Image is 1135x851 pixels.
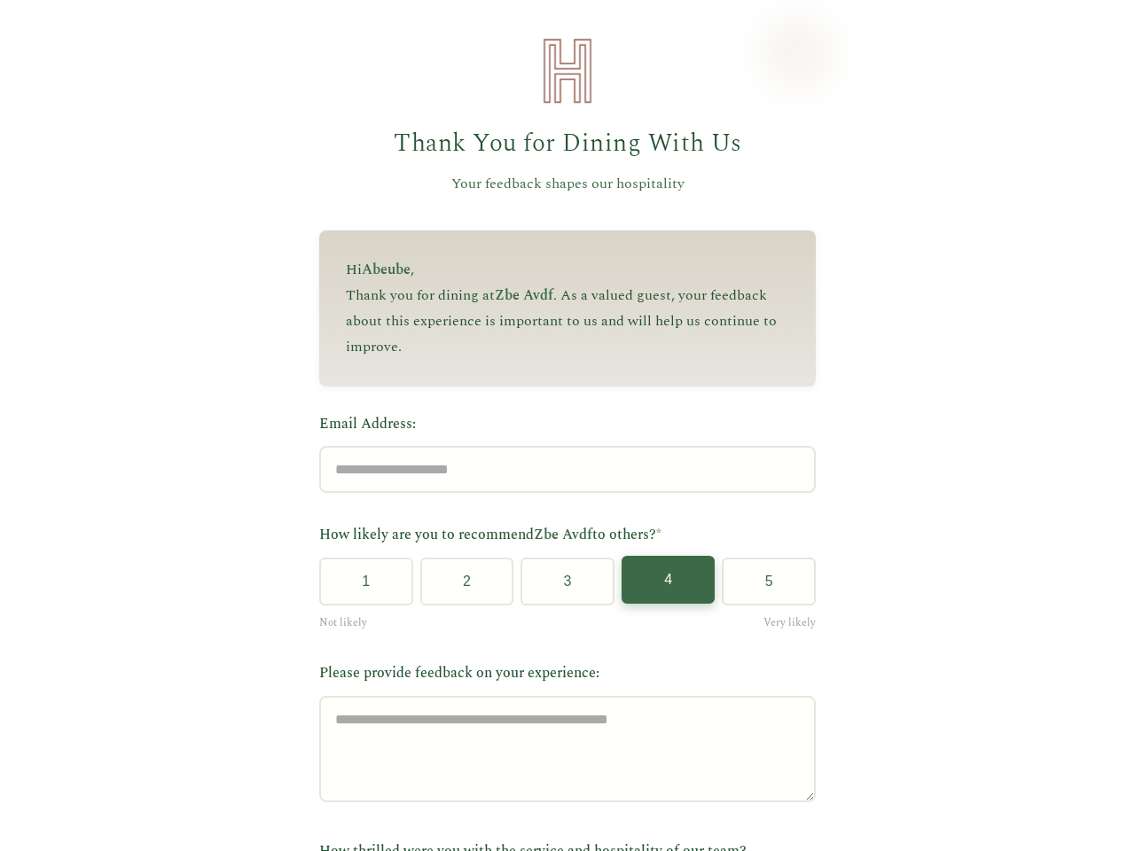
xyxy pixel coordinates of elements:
span: Zbe Avdf [534,524,592,545]
p: Your feedback shapes our hospitality [319,173,816,196]
span: Zbe Avdf [495,285,553,306]
button: 3 [521,558,614,605]
label: Please provide feedback on your experience: [319,662,816,685]
label: Email Address: [319,413,816,436]
span: Very likely [763,614,816,631]
button: 4 [622,556,716,604]
h1: Thank You for Dining With Us [319,124,816,164]
p: Thank you for dining at . As a valued guest, your feedback about this experience is important to ... [346,283,789,359]
button: 2 [420,558,514,605]
button: 1 [319,558,413,605]
span: Abeube [362,259,411,280]
p: Hi , [346,257,789,283]
span: Not likely [319,614,367,631]
label: How likely are you to recommend to others? [319,524,816,547]
img: Heirloom Hospitality Logo [532,35,603,106]
button: 5 [722,558,816,605]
